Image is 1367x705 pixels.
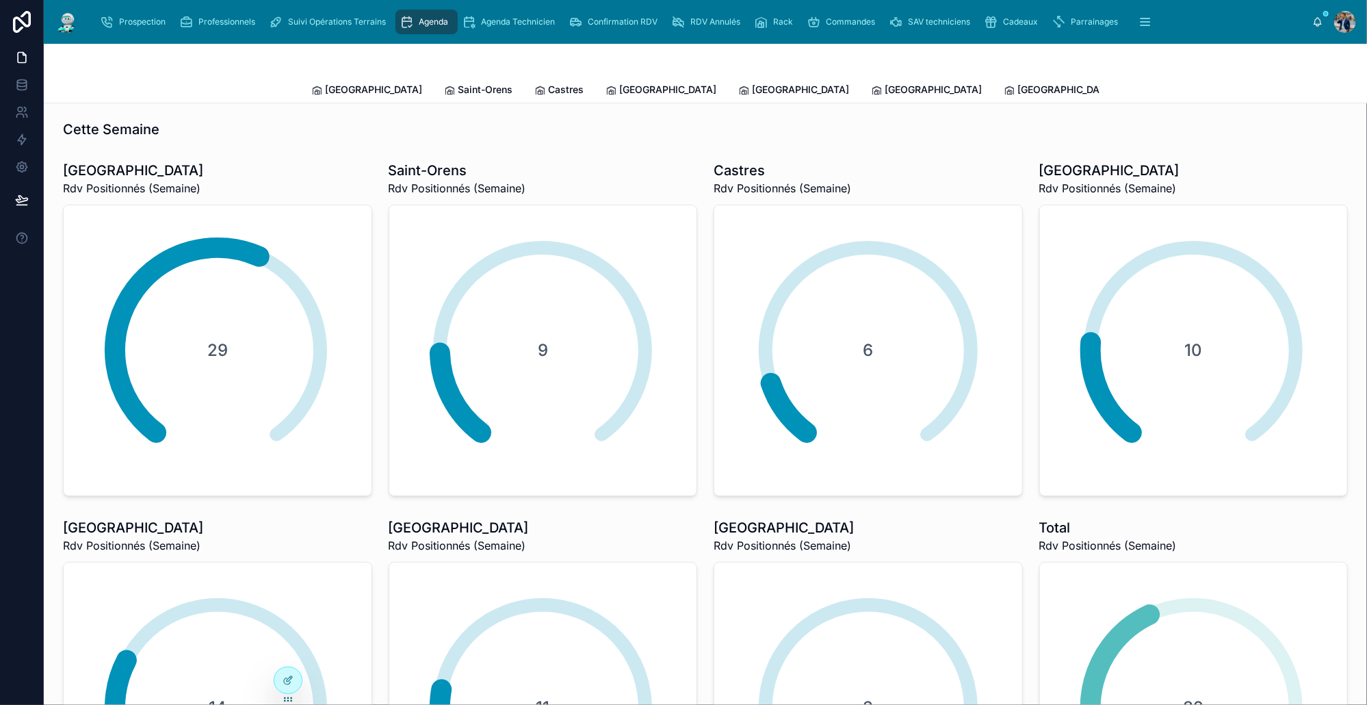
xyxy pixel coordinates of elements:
span: Parrainages [1071,16,1118,27]
a: Cadeaux [980,10,1047,34]
h1: [GEOGRAPHIC_DATA] [63,161,203,180]
a: Suivi Opérations Terrains [265,10,395,34]
span: [GEOGRAPHIC_DATA] [619,83,716,97]
span: Professionnels [198,16,255,27]
div: scrollable content [90,7,1312,37]
span: [GEOGRAPHIC_DATA] [325,83,422,97]
span: Rdv Positionnés (Semaine) [63,537,203,554]
span: 6 [822,339,915,361]
span: Castres [548,83,584,97]
h1: Total [1039,518,1177,537]
span: [GEOGRAPHIC_DATA] [752,83,849,97]
h1: Castres [714,161,851,180]
span: Rdv Positionnés (Semaine) [389,537,529,554]
span: Saint-Orens [458,83,512,97]
h1: [GEOGRAPHIC_DATA] [63,518,203,537]
h1: [GEOGRAPHIC_DATA] [714,518,854,537]
span: 9 [496,339,589,361]
h1: [GEOGRAPHIC_DATA] [1039,161,1180,180]
a: Parrainages [1047,10,1128,34]
span: Agenda Technicien [481,16,555,27]
h1: [GEOGRAPHIC_DATA] [389,518,529,537]
a: [GEOGRAPHIC_DATA] [738,77,849,105]
span: Agenda [419,16,448,27]
h1: Cette Semaine [63,120,159,139]
span: Commandes [826,16,875,27]
a: Rack [750,10,803,34]
a: [GEOGRAPHIC_DATA] [311,77,422,105]
a: Agenda [395,10,458,34]
a: [GEOGRAPHIC_DATA] [1004,77,1115,105]
a: Professionnels [175,10,265,34]
span: Rdv Positionnés (Semaine) [63,180,203,196]
span: Cadeaux [1003,16,1038,27]
span: [GEOGRAPHIC_DATA] [885,83,982,97]
a: SAV techniciens [885,10,980,34]
a: [GEOGRAPHIC_DATA] [871,77,982,105]
span: [GEOGRAPHIC_DATA] [1017,83,1115,97]
span: Rdv Positionnés (Semaine) [1039,537,1177,554]
span: Prospection [119,16,166,27]
span: Rdv Positionnés (Semaine) [714,180,851,196]
a: Confirmation RDV [564,10,667,34]
span: 29 [171,339,264,361]
span: SAV techniciens [908,16,970,27]
a: RDV Annulés [667,10,750,34]
a: Agenda Technicien [458,10,564,34]
span: RDV Annulés [690,16,740,27]
img: App logo [55,11,79,33]
span: 10 [1147,339,1240,361]
span: Suivi Opérations Terrains [288,16,386,27]
a: [GEOGRAPHIC_DATA] [606,77,716,105]
a: Prospection [96,10,175,34]
span: Rdv Positionnés (Semaine) [1039,180,1180,196]
span: Rdv Positionnés (Semaine) [714,537,854,554]
a: Castres [534,77,584,105]
h1: Saint-Orens [389,161,526,180]
a: Saint-Orens [444,77,512,105]
a: Commandes [803,10,885,34]
span: Confirmation RDV [588,16,658,27]
span: Rack [773,16,793,27]
span: Rdv Positionnés (Semaine) [389,180,526,196]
